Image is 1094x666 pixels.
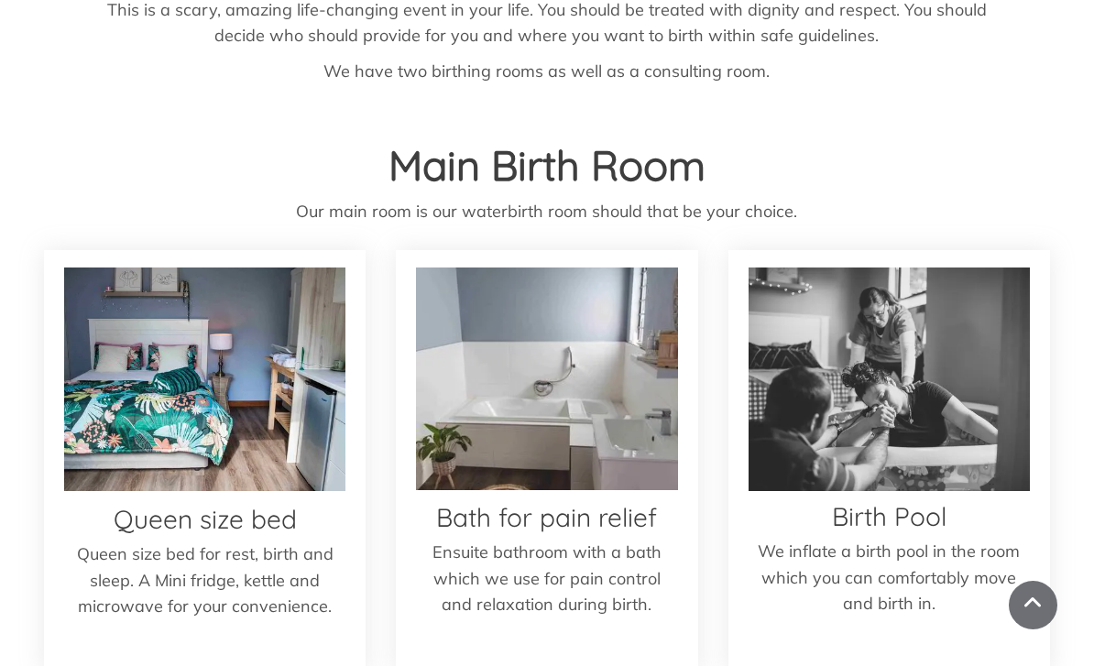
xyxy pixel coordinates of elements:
p: Our main room is our waterbirth room should that be your choice. [295,199,798,225]
h3: Birth Pool [749,504,1031,530]
p: Ensuite bathroom with a bath which we use for pain control and relaxation during birth. [416,540,678,618]
h3: Queen size bed [64,507,346,532]
p: We inflate a birth pool in the room which you can comfortably move and birth in. [749,539,1031,617]
span: Main Birth Room [388,139,706,191]
p: Queen size bed for rest, birth and sleep. A Mini fridge, kettle and microwave for your convenience. [64,541,346,620]
img: ThisisUs Practice Birth Center for safe natual and water births. Main birth room for waterbirth [21,257,389,502]
a: Scroll To Top [1009,581,1057,629]
h3: Bath for pain relief [416,505,678,530]
p: We have two birthing rooms as well as a consulting room. [94,59,1001,85]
